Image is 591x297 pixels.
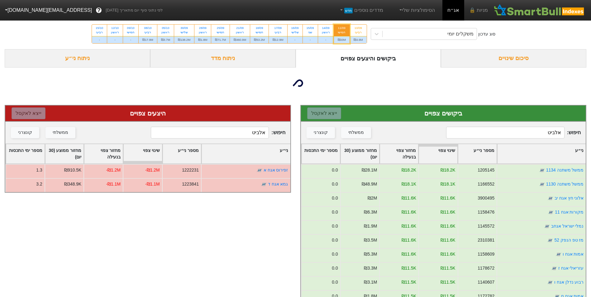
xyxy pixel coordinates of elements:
div: Toggle SortBy [302,144,340,163]
a: גמא אגח ד [268,181,288,186]
div: סיכום שינויים [441,49,586,68]
div: 1223841 [182,181,199,187]
div: -₪1.2M [106,167,121,173]
img: tase link [261,181,267,187]
div: ביקושים והיצעים צפויים [296,49,441,68]
div: ₪11.6K [441,209,455,215]
div: ₪3.7M [157,36,174,43]
div: 1158476 [478,209,494,215]
div: 12/10 [111,26,119,30]
div: 05/10 [161,26,170,30]
div: קונצרני [18,129,32,136]
img: loading... [288,76,303,91]
button: ממשלתי [341,127,371,138]
img: tase link [544,223,550,229]
div: ₪11.6K [401,223,416,229]
img: tase link [555,251,561,257]
a: נמלי ישראל אגחב [551,224,584,229]
div: ₪3.5M [364,237,377,243]
div: ₪11.6K [441,223,455,229]
div: 15/09 [307,26,314,30]
div: ₪18.2K [441,167,455,173]
div: ₪18.2K [401,167,416,173]
div: - [318,36,334,43]
div: חמישי [215,30,226,35]
div: 0.0 [332,223,338,229]
div: חמישי [127,30,135,35]
div: ₪460.9M [230,36,250,43]
span: לפי נתוני סוף יום מתאריך [DATE] [106,7,163,13]
a: זפירוס אגח א [264,167,288,172]
div: ₪53.2M [250,36,269,43]
div: 30/09 [178,26,190,30]
div: ₪11.6K [401,251,416,257]
a: מקורות אגח 11 [555,210,584,214]
img: tase link [547,237,553,243]
div: ₪11.6K [441,251,455,257]
div: 08/10 [142,26,153,30]
div: 0.0 [332,237,338,243]
a: ממשל משתנה 1134 [546,167,584,172]
a: הסימולציות שלי [396,4,437,16]
div: ₪1.9M [364,223,377,229]
div: 0.0 [332,209,338,215]
div: 25/09 [215,26,226,30]
a: מז טפ הנפק 52 [554,238,584,243]
div: קונצרני [314,129,328,136]
div: רביעי [354,30,363,35]
input: 2 רשומות... [151,127,269,139]
img: tase link [539,181,545,187]
div: 1140607 [478,279,494,285]
div: - [92,36,107,43]
div: ₪910.5K [64,167,81,173]
div: 17/09 [273,26,284,30]
div: 18/09 [254,26,265,30]
img: tase link [256,167,263,173]
div: -₪1.1M [106,181,121,187]
div: 1166552 [478,181,494,187]
div: ₪18.1K [401,181,416,187]
div: ₪12.9M [269,36,287,43]
div: ₪33M [334,36,350,43]
div: ₪4.6M [350,36,366,43]
button: ממשלתי [45,127,75,138]
div: ₪348.9K [64,181,81,187]
div: ₪1.8M [194,36,211,43]
img: SmartBull [493,4,586,16]
div: 16/09 [291,26,299,30]
span: ? [97,6,101,15]
div: -₪1.1M [145,181,160,187]
div: היצעים צפויים [12,109,284,118]
div: ₪11.6K [401,237,416,243]
img: tase link [547,279,553,285]
div: Toggle SortBy [380,144,418,163]
div: ₪138.2M [174,36,194,43]
div: Toggle SortBy [163,144,201,163]
div: - [288,36,303,43]
div: - [107,36,123,43]
div: חמישי [254,30,265,35]
div: 14/09 [322,26,330,30]
div: Toggle SortBy [123,144,162,163]
div: Toggle SortBy [341,144,379,163]
div: ₪11.6K [401,195,416,201]
div: ראשון [198,30,207,35]
div: 0.0 [332,265,338,271]
div: ₪11.5K [441,265,455,271]
div: רביעי [142,30,153,35]
span: חדש [344,8,353,13]
div: משקלים יומי [447,30,474,38]
input: 558 רשומות... [446,127,564,139]
div: ₪5.3M [364,251,377,257]
div: 0.0 [332,279,338,285]
div: 1.3 [36,167,42,173]
div: -₪1.2M [145,167,160,173]
div: 1205145 [478,167,494,173]
div: Toggle SortBy [419,144,457,163]
div: ₪6.3M [364,209,377,215]
div: ₪18.1K [441,181,455,187]
div: ממשלתי [53,129,68,136]
div: 28/09 [198,26,207,30]
div: שלישי [291,30,299,35]
button: קונצרני [11,127,39,138]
